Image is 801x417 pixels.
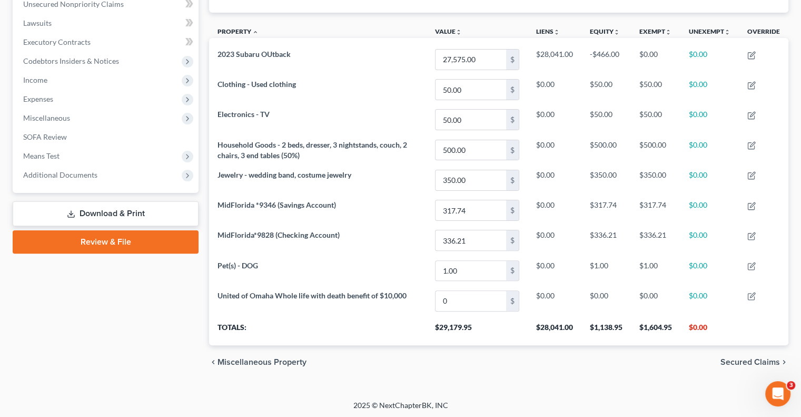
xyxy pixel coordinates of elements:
td: $0.00 [680,256,739,286]
span: 3 [787,381,795,390]
td: $0.00 [528,105,581,135]
div: $ [506,291,519,311]
span: MidFlorida*9828 (Checking Account) [217,230,340,239]
td: $336.21 [581,226,631,256]
span: Income [23,75,47,84]
div: $ [506,170,519,190]
span: Expenses [23,94,53,103]
a: Executory Contracts [15,33,199,52]
td: $317.74 [581,196,631,226]
td: $50.00 [581,75,631,105]
a: Unexemptunfold_more [689,27,730,35]
td: $0.00 [680,226,739,256]
td: $0.00 [528,286,581,316]
td: $0.00 [680,196,739,226]
div: $ [506,50,519,70]
span: SOFA Review [23,132,67,141]
span: 2023 Subaru OUtback [217,50,291,59]
td: $0.00 [581,286,631,316]
th: $0.00 [680,316,739,345]
span: MidFlorida *9346 (Savings Account) [217,200,336,209]
span: Clothing - Used clothing [217,80,296,89]
td: $0.00 [680,135,739,165]
input: 0.00 [436,140,506,160]
td: $500.00 [631,135,680,165]
td: $0.00 [680,105,739,135]
a: Liensunfold_more [536,27,560,35]
td: $1.00 [631,256,680,286]
td: $0.00 [528,135,581,165]
span: United of Omaha Whole life with death benefit of $10,000 [217,291,407,300]
div: $ [506,261,519,281]
span: Codebtors Insiders & Notices [23,56,119,65]
a: SOFA Review [15,128,199,147]
td: $0.00 [680,286,739,316]
span: Jewelry - wedding band, costume jewelry [217,170,351,179]
input: 0.00 [436,200,506,220]
i: expand_less [252,29,259,35]
iframe: Intercom live chat [765,381,790,406]
td: $500.00 [581,135,631,165]
input: 0.00 [436,170,506,190]
i: unfold_more [665,29,671,35]
input: 0.00 [436,230,506,250]
a: Exemptunfold_more [639,27,671,35]
th: Override [739,21,788,45]
a: Review & File [13,230,199,254]
span: Household Goods - 2 beds, dresser, 3 nightstands, couch, 2 chairs, 3 end tables (50%) [217,140,407,160]
th: $29,179.95 [427,316,528,345]
span: Miscellaneous [23,113,70,122]
input: 0.00 [436,291,506,311]
td: $28,041.00 [528,44,581,74]
a: Valueunfold_more [435,27,462,35]
span: Miscellaneous Property [217,358,306,366]
td: $50.00 [631,75,680,105]
td: $0.00 [528,196,581,226]
div: $ [506,80,519,100]
td: $350.00 [631,165,680,195]
div: $ [506,200,519,220]
td: -$466.00 [581,44,631,74]
td: $0.00 [528,256,581,286]
td: $0.00 [680,75,739,105]
td: $50.00 [631,105,680,135]
i: unfold_more [456,29,462,35]
input: 0.00 [436,110,506,130]
div: $ [506,110,519,130]
th: $1,138.95 [581,316,631,345]
td: $0.00 [680,44,739,74]
i: chevron_left [209,358,217,366]
span: Additional Documents [23,170,97,179]
td: $336.21 [631,226,680,256]
td: $0.00 [528,75,581,105]
a: Download & Print [13,201,199,226]
span: Executory Contracts [23,37,91,46]
span: Pet(s) - DOG [217,261,258,270]
td: $317.74 [631,196,680,226]
button: chevron_left Miscellaneous Property [209,358,306,366]
button: Secured Claims chevron_right [720,358,788,366]
input: 0.00 [436,50,506,70]
input: 0.00 [436,80,506,100]
td: $350.00 [581,165,631,195]
td: $0.00 [528,226,581,256]
th: Totals: [209,316,427,345]
span: Secured Claims [720,358,780,366]
i: unfold_more [614,29,620,35]
td: $0.00 [528,165,581,195]
span: Electronics - TV [217,110,270,119]
a: Property expand_less [217,27,259,35]
i: unfold_more [724,29,730,35]
th: $1,604.95 [631,316,680,345]
i: unfold_more [553,29,560,35]
td: $50.00 [581,105,631,135]
a: Equityunfold_more [590,27,620,35]
span: Lawsuits [23,18,52,27]
span: Means Test [23,151,60,160]
div: $ [506,140,519,160]
i: chevron_right [780,358,788,366]
th: $28,041.00 [528,316,581,345]
td: $0.00 [631,286,680,316]
input: 0.00 [436,261,506,281]
td: $0.00 [680,165,739,195]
